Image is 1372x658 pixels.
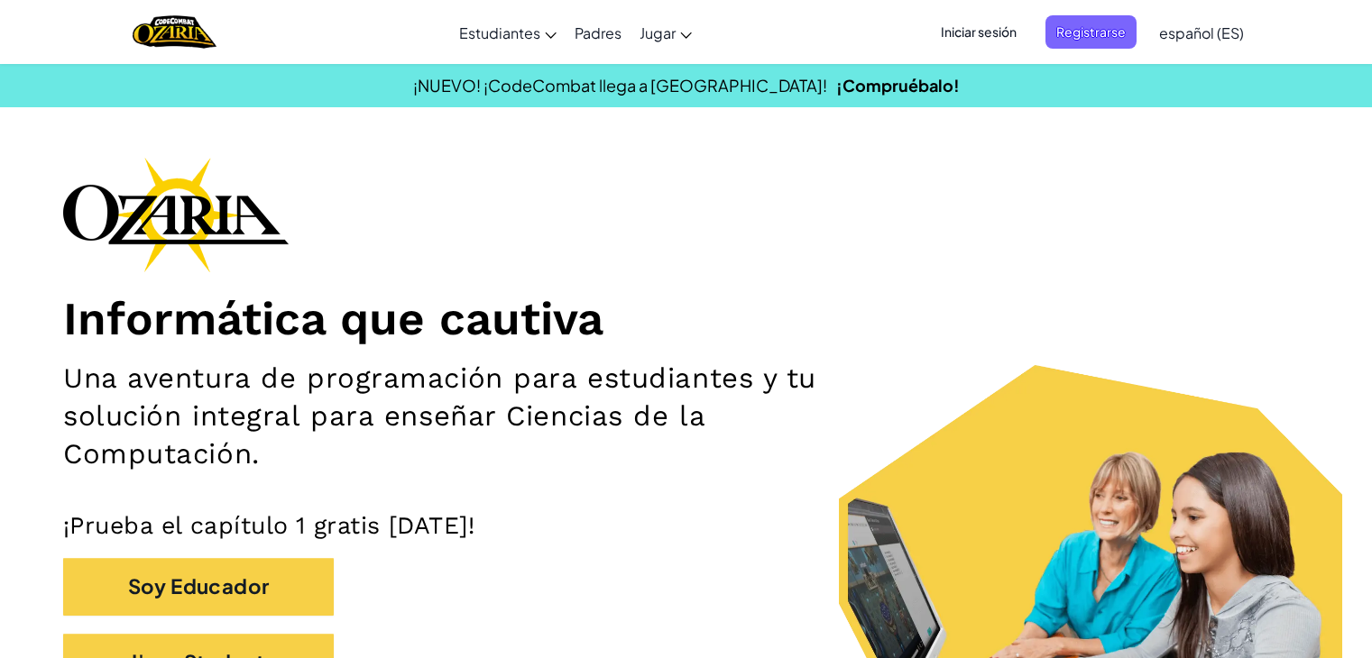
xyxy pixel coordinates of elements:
[566,8,631,57] a: Padres
[63,157,289,272] img: Ozaria branding logo
[63,290,1309,346] h1: Informática que cautiva
[459,23,540,42] span: Estudiantes
[63,558,334,615] button: Soy Educador
[413,75,827,96] span: ¡NUEVO! ¡CodeCombat llega a [GEOGRAPHIC_DATA]!
[450,8,566,57] a: Estudiantes
[1150,8,1253,57] a: español (ES)
[1159,23,1244,42] span: español (ES)
[930,15,1027,49] button: Iniciar sesión
[63,360,898,474] h2: Una aventura de programación para estudiantes y tu solución integral para enseñar Ciencias de la ...
[640,23,676,42] span: Jugar
[133,14,216,50] a: Ozaria by CodeCombat logo
[1045,15,1137,49] button: Registrarse
[133,14,216,50] img: Home
[631,8,701,57] a: Jugar
[836,75,960,96] a: ¡Compruébalo!
[63,510,1309,540] p: ¡Prueba el capítulo 1 gratis [DATE]!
